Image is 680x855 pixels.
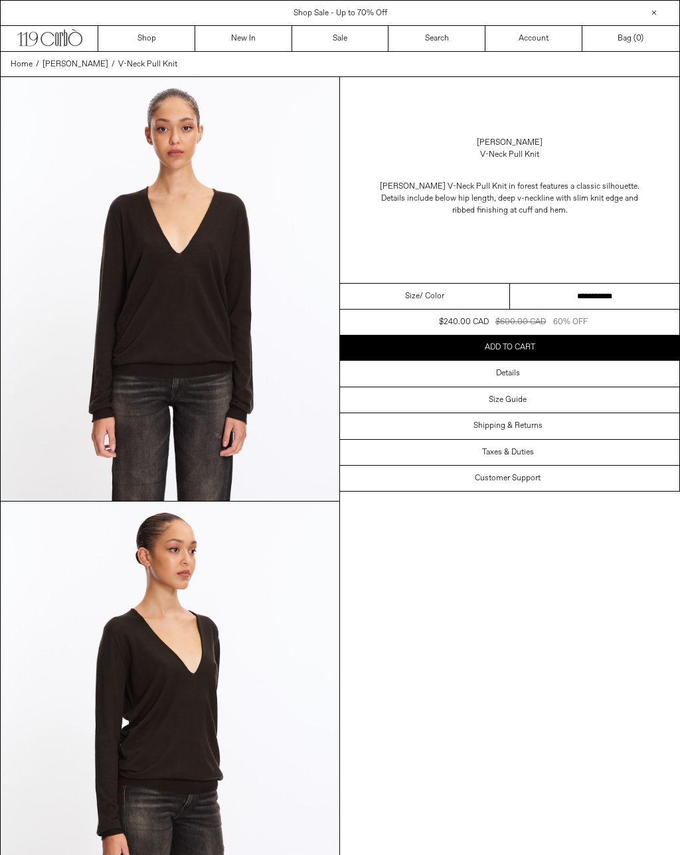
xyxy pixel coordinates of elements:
[582,26,679,51] a: Bag ()
[118,58,177,70] a: V-Neck Pull Knit
[195,26,292,51] a: New In
[377,174,643,223] p: [PERSON_NAME] V-Neck Pull Knit in forest features a classic silhouette. Details include below hip...
[553,316,588,328] div: 60% OFF
[439,316,489,328] div: $240.00 CAD
[294,8,387,19] a: Shop Sale - Up to 70% Off
[42,58,108,70] a: [PERSON_NAME]
[405,290,420,302] span: Size
[477,137,543,149] a: [PERSON_NAME]
[495,316,546,328] div: $600.00 CAD
[482,448,534,457] h3: Taxes & Duties
[98,26,195,51] a: Shop
[636,33,641,44] span: 0
[11,58,33,70] a: Home
[118,59,177,70] span: V-Neck Pull Knit
[1,77,339,501] img: Corbo-2024-07-11-20246116copy_1800x1800.jpg
[388,26,485,51] a: Search
[480,149,539,161] div: V-Neck Pull Knit
[485,342,535,353] span: Add to cart
[420,290,444,302] span: / Color
[11,59,33,70] span: Home
[636,33,643,45] span: )
[485,26,582,51] a: Account
[473,421,543,430] h3: Shipping & Returns
[36,58,39,70] span: /
[340,335,679,360] button: Add to cart
[489,395,527,405] h3: Size Guide
[292,26,389,51] a: Sale
[475,474,541,483] h3: Customer Support
[496,369,520,378] h3: Details
[112,58,115,70] span: /
[42,59,108,70] span: [PERSON_NAME]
